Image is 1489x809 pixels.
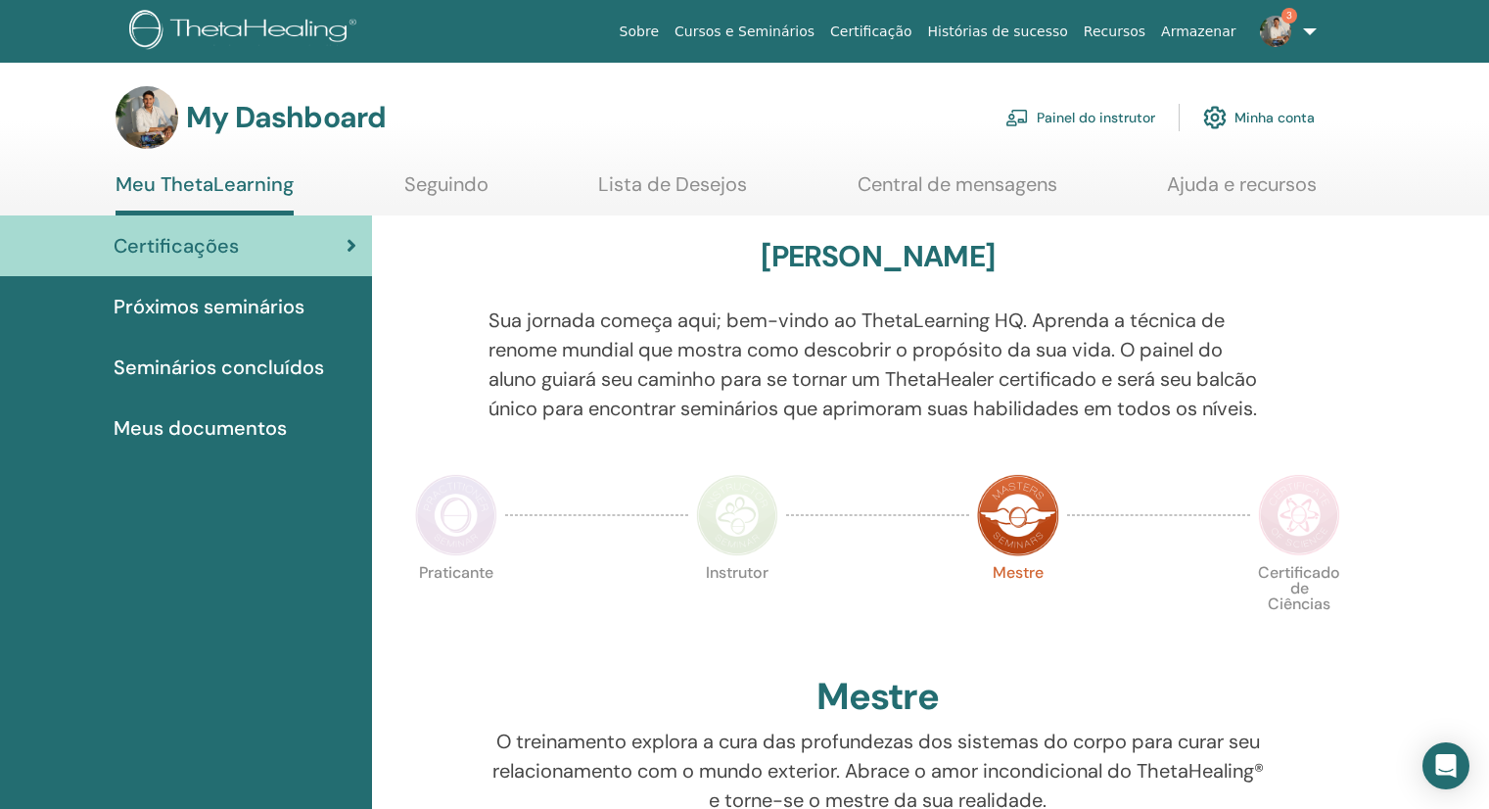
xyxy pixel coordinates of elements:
[1281,8,1297,24] span: 3
[667,14,822,50] a: Cursos e Seminários
[114,292,304,321] span: Próximos seminários
[858,172,1057,211] a: Central de mensagens
[696,565,778,647] p: Instrutor
[1005,96,1155,139] a: Painel do instrutor
[186,100,386,135] h3: My Dashboard
[822,14,919,50] a: Certificação
[1203,101,1227,134] img: cog.svg
[114,353,324,382] span: Seminários concluídos
[489,306,1268,423] p: Sua jornada começa aqui; bem-vindo ao ThetaLearning HQ. Aprenda a técnica de renome mundial que m...
[116,172,294,215] a: Meu ThetaLearning
[1167,172,1317,211] a: Ajuda e recursos
[1203,96,1315,139] a: Minha conta
[816,675,939,720] h2: Mestre
[114,413,287,443] span: Meus documentos
[977,474,1059,556] img: Master
[977,565,1059,647] p: Mestre
[1076,14,1153,50] a: Recursos
[114,231,239,261] span: Certificações
[415,474,497,556] img: Practitioner
[1153,14,1243,50] a: Armazenar
[920,14,1076,50] a: Histórias de sucesso
[761,239,995,274] h3: [PERSON_NAME]
[696,474,778,556] img: Instructor
[404,172,489,211] a: Seguindo
[1005,109,1029,126] img: chalkboard-teacher.svg
[612,14,667,50] a: Sobre
[129,10,363,54] img: logo.png
[1258,474,1340,556] img: Certificate of Science
[598,172,747,211] a: Lista de Desejos
[415,565,497,647] p: Praticante
[1260,16,1291,47] img: default.jpg
[1258,565,1340,647] p: Certificado de Ciências
[1422,742,1469,789] div: Open Intercom Messenger
[116,86,178,149] img: default.jpg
